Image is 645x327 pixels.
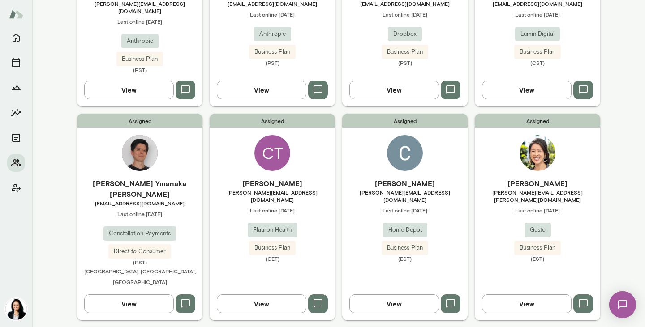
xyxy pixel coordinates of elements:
span: Business Plan [116,55,163,64]
button: Growth Plan [7,79,25,97]
img: Mateus Ymanaka Barretto [122,135,158,171]
span: [PERSON_NAME][EMAIL_ADDRESS][DOMAIN_NAME] [342,189,468,203]
span: Assigned [77,114,202,128]
span: Business Plan [249,243,296,252]
span: (CET) [210,255,335,262]
span: Last online [DATE] [342,207,468,214]
span: Business Plan [382,47,428,56]
span: Last online [DATE] [210,207,335,214]
button: View [217,81,306,99]
span: Last online [DATE] [475,207,600,214]
span: (PST) [77,66,202,73]
span: (PST) [210,59,335,66]
span: Last online [DATE] [475,11,600,18]
span: Gusto [525,225,551,234]
button: Documents [7,129,25,147]
span: (PST) [77,259,202,266]
span: (CST) [475,59,600,66]
button: Sessions [7,54,25,72]
button: Insights [7,104,25,122]
span: Anthropic [254,30,291,38]
button: View [349,81,439,99]
img: Amanda Lin [520,135,555,171]
span: Lumin Digital [515,30,560,38]
button: View [482,294,572,313]
span: Assigned [475,114,600,128]
button: Home [7,29,25,47]
span: Business Plan [514,243,561,252]
span: Business Plan [382,243,428,252]
img: Mento [9,6,23,23]
span: Dropbox [388,30,422,38]
span: (PST) [342,59,468,66]
span: Assigned [210,114,335,128]
h6: [PERSON_NAME] Ymanaka [PERSON_NAME] [77,178,202,200]
button: View [349,294,439,313]
span: Last online [DATE] [77,210,202,217]
h6: [PERSON_NAME] [210,178,335,189]
span: Last online [DATE] [210,11,335,18]
span: Constellation Payments [103,229,176,238]
span: Home Depot [383,225,427,234]
div: CT [254,135,290,171]
span: Flatiron Health [248,225,297,234]
button: Members [7,154,25,172]
button: View [84,294,174,313]
span: Last online [DATE] [342,11,468,18]
button: View [482,81,572,99]
span: [EMAIL_ADDRESS][DOMAIN_NAME] [77,200,202,207]
h6: [PERSON_NAME] [475,178,600,189]
button: View [84,81,174,99]
h6: [PERSON_NAME] [342,178,468,189]
span: Anthropic [121,37,159,46]
button: Client app [7,179,25,197]
img: Cecil Payne [387,135,423,171]
span: (EST) [475,255,600,262]
span: Business Plan [249,47,296,56]
span: [GEOGRAPHIC_DATA], [GEOGRAPHIC_DATA], [GEOGRAPHIC_DATA] [84,268,196,285]
img: Monica Aggarwal [5,298,27,320]
span: [PERSON_NAME][EMAIL_ADDRESS][DOMAIN_NAME] [210,189,335,203]
span: Direct to Consumer [108,247,171,256]
span: (EST) [342,255,468,262]
span: Last online [DATE] [77,18,202,25]
button: View [217,294,306,313]
span: Business Plan [514,47,561,56]
span: Assigned [342,114,468,128]
span: [PERSON_NAME][EMAIL_ADDRESS][PERSON_NAME][DOMAIN_NAME] [475,189,600,203]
